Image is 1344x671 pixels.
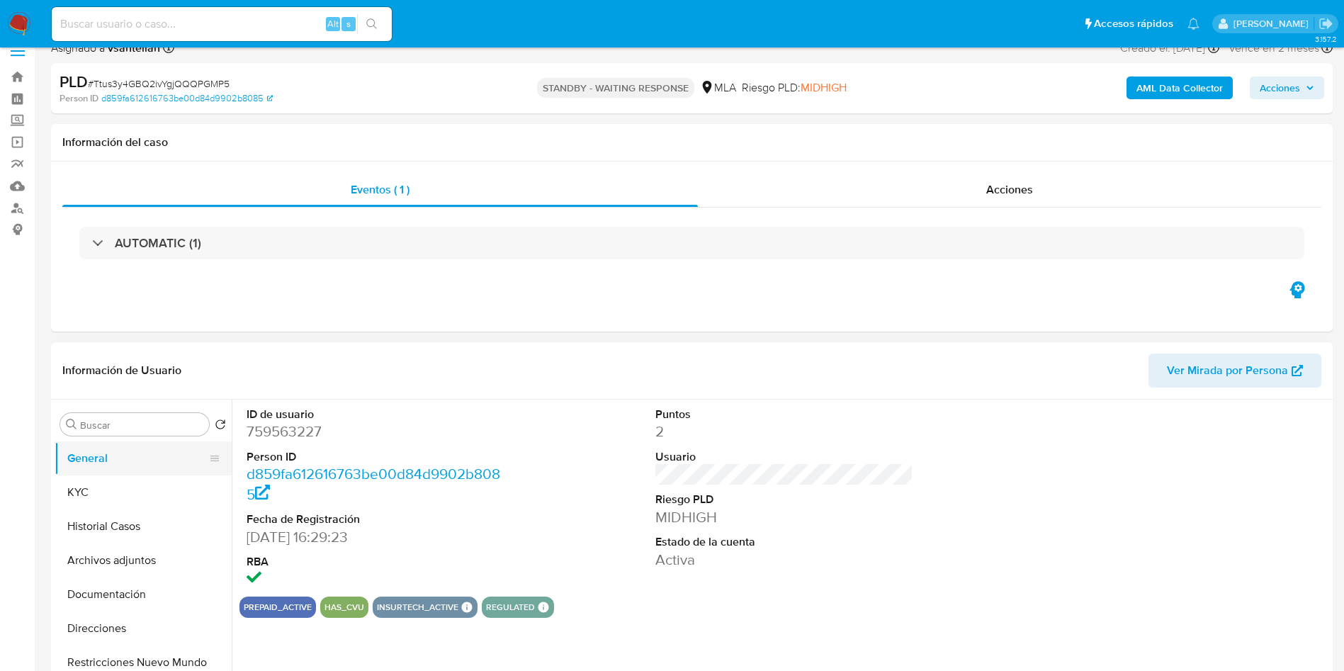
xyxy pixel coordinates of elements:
[247,422,505,441] dd: 759563227
[247,407,505,422] dt: ID de usuario
[79,227,1304,259] div: AUTOMATIC (1)
[62,135,1321,150] h1: Información del caso
[346,17,351,30] span: s
[801,79,847,96] span: MIDHIGH
[80,419,203,432] input: Buscar
[1126,77,1233,99] button: AML Data Collector
[60,92,98,105] b: Person ID
[88,77,230,91] span: # Ttus3y4GBQ2ivYgjQQQPGMP5
[66,419,77,430] button: Buscar
[55,543,232,577] button: Archivos adjuntos
[655,507,914,527] dd: MIDHIGH
[1260,77,1300,99] span: Acciones
[247,527,505,547] dd: [DATE] 16:29:23
[55,577,232,611] button: Documentación
[655,422,914,441] dd: 2
[247,554,505,570] dt: RBA
[1148,354,1321,388] button: Ver Mirada por Persona
[247,449,505,465] dt: Person ID
[655,449,914,465] dt: Usuario
[1136,77,1223,99] b: AML Data Collector
[1233,17,1314,30] p: rocio.garcia@mercadolibre.com
[52,15,392,33] input: Buscar usuario o caso...
[537,78,694,98] p: STANDBY - WAITING RESPONSE
[51,40,160,56] span: Asignado a
[244,604,312,610] button: prepaid_active
[215,419,226,434] button: Volver al orden por defecto
[1222,38,1226,57] span: -
[655,534,914,550] dt: Estado de la cuenta
[327,17,339,30] span: Alt
[55,509,232,543] button: Historial Casos
[60,70,88,93] b: PLD
[655,492,914,507] dt: Riesgo PLD
[655,407,914,422] dt: Puntos
[55,611,232,645] button: Direcciones
[1318,16,1333,31] a: Salir
[1120,38,1219,57] div: Creado el: [DATE]
[742,80,847,96] span: Riesgo PLD:
[351,181,410,198] span: Eventos ( 1 )
[1094,16,1173,31] span: Accesos rápidos
[247,463,500,504] a: d859fa612616763be00d84d9902b8085
[986,181,1033,198] span: Acciones
[1187,18,1199,30] a: Notificaciones
[357,14,386,34] button: search-icon
[655,550,914,570] dd: Activa
[324,604,364,610] button: has_cvu
[700,80,736,96] div: MLA
[55,441,220,475] button: General
[486,604,535,610] button: regulated
[1250,77,1324,99] button: Acciones
[247,512,505,527] dt: Fecha de Registración
[55,475,232,509] button: KYC
[101,92,273,105] a: d859fa612616763be00d84d9902b8085
[1167,354,1288,388] span: Ver Mirada por Persona
[377,604,458,610] button: insurtech_active
[1315,33,1337,45] span: 3.157.2
[115,235,201,251] h3: AUTOMATIC (1)
[62,363,181,378] h1: Información de Usuario
[1229,40,1319,56] span: Vence en 2 meses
